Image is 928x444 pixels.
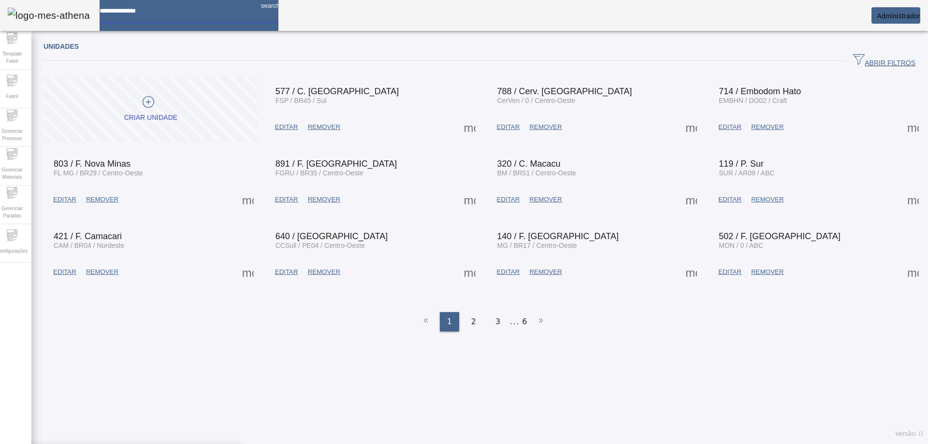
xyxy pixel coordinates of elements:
span: 788 / Cerv. [GEOGRAPHIC_DATA] [497,86,632,96]
button: EDITAR [48,191,81,208]
span: 2 [471,316,476,328]
span: REMOVER [529,195,562,204]
span: EDITAR [718,195,741,204]
span: ABRIR FILTROS [853,54,915,68]
button: EDITAR [492,191,525,208]
button: Mais [461,263,478,281]
span: EDITAR [53,267,76,277]
span: FSP / BR45 / Sul [275,97,327,104]
button: REMOVER [303,118,345,136]
span: Administrador [877,12,920,20]
button: Mais [904,263,922,281]
span: Unidades [43,43,79,50]
span: EDITAR [53,195,76,204]
span: 140 / F. [GEOGRAPHIC_DATA] [497,231,619,241]
span: CerVen / 0 / Centro-Oeste [497,97,576,104]
span: 421 / F. Camacari [54,231,122,241]
span: 502 / F. [GEOGRAPHIC_DATA] [719,231,840,241]
span: REMOVER [529,267,562,277]
span: 320 / C. Macacu [497,159,561,169]
span: 577 / C. [GEOGRAPHIC_DATA] [275,86,399,96]
span: EDITAR [497,267,520,277]
span: 891 / F. [GEOGRAPHIC_DATA] [275,159,397,169]
button: Mais [904,118,922,136]
button: ABRIR FILTROS [845,52,923,70]
span: REMOVER [86,267,118,277]
button: Criar unidade [43,77,258,142]
span: CAM / BR04 / Nordeste [54,242,124,249]
span: FL MG / BR29 / Centro-Oeste [54,169,143,177]
button: Mais [682,118,700,136]
span: EDITAR [275,195,298,204]
span: EDITAR [275,267,298,277]
div: Criar unidade [124,113,177,123]
button: Mais [904,191,922,208]
span: 714 / Embodom Hato [719,86,801,96]
button: REMOVER [524,118,566,136]
button: REMOVER [746,191,788,208]
button: Mais [682,263,700,281]
button: Mais [461,191,478,208]
button: REMOVER [746,263,788,281]
span: SUR / AR09 / ABC [719,169,774,177]
button: EDITAR [492,118,525,136]
button: REMOVER [524,191,566,208]
span: REMOVER [529,122,562,132]
span: REMOVER [751,195,783,204]
span: Fabril [3,90,21,103]
span: EDITAR [718,267,741,277]
li: ... [510,312,520,331]
span: MON / 0 / ABC [719,242,763,249]
button: REMOVER [303,191,345,208]
button: Mais [239,191,257,208]
span: EMBHN / DO02 / Craft [719,97,787,104]
button: EDITAR [270,118,303,136]
button: EDITAR [713,191,746,208]
span: 119 / P. Sur [719,159,764,169]
button: Mais [682,191,700,208]
span: REMOVER [308,195,340,204]
span: EDITAR [497,195,520,204]
span: EDITAR [718,122,741,132]
span: REMOVER [308,267,340,277]
button: REMOVER [746,118,788,136]
button: EDITAR [492,263,525,281]
button: REMOVER [524,263,566,281]
button: EDITAR [713,118,746,136]
button: Mais [239,263,257,281]
span: REMOVER [751,122,783,132]
span: REMOVER [751,267,783,277]
li: 6 [522,312,527,331]
span: 3 [495,316,500,328]
span: BM / BR51 / Centro-Oeste [497,169,576,177]
button: REMOVER [81,191,123,208]
span: Versão: () [895,430,923,437]
span: REMOVER [86,195,118,204]
span: FGRU / BR35 / Centro-Oeste [275,169,363,177]
button: Mais [461,118,478,136]
span: REMOVER [308,122,340,132]
button: EDITAR [270,263,303,281]
span: EDITAR [497,122,520,132]
span: MG / BR17 / Centro-Oeste [497,242,577,249]
img: logo-mes-athena [8,8,90,23]
button: EDITAR [713,263,746,281]
span: CCSull / PE04 / Centro-Oeste [275,242,365,249]
button: REMOVER [303,263,345,281]
button: EDITAR [48,263,81,281]
span: 640 / [GEOGRAPHIC_DATA] [275,231,388,241]
button: EDITAR [270,191,303,208]
span: EDITAR [275,122,298,132]
span: 803 / F. Nova Minas [54,159,130,169]
button: REMOVER [81,263,123,281]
